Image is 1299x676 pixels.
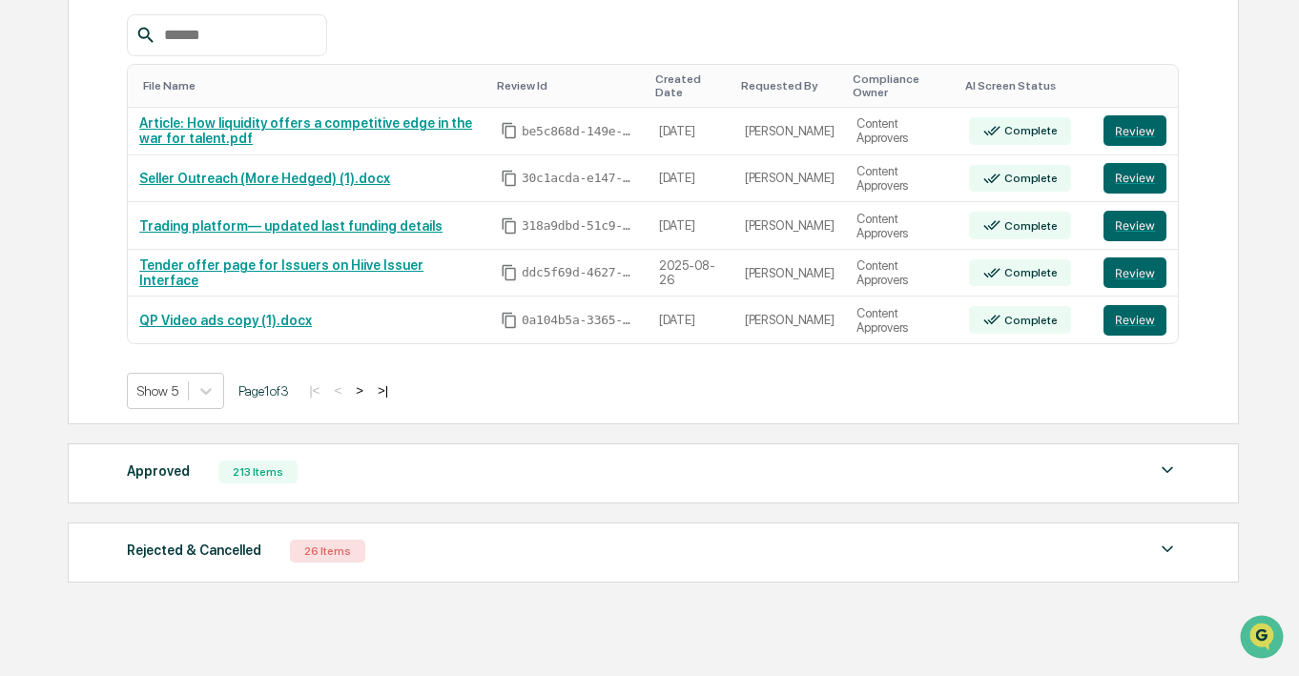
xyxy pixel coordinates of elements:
[324,152,347,174] button: Start new chat
[522,124,636,139] span: be5c868d-149e-41fc-8b65-a09ade436db6
[1156,459,1179,481] img: caret
[501,312,518,329] span: Copy Id
[139,313,312,328] a: QP Video ads copy (1).docx
[19,40,347,71] p: How can we help?
[127,538,261,563] div: Rejected & Cancelled
[303,382,325,399] button: |<
[65,165,241,180] div: We're available if you need us!
[328,382,347,399] button: <
[1103,257,1166,288] button: Review
[845,250,957,297] td: Content Approvers
[741,79,838,92] div: Toggle SortBy
[1103,115,1166,146] button: Review
[522,171,636,186] span: 30c1acda-e147-43ff-aa23-f3c7b4154677
[648,108,733,155] td: [DATE]
[1000,172,1057,185] div: Complete
[501,170,518,187] span: Copy Id
[845,297,957,343] td: Content Approvers
[131,233,244,267] a: 🗄️Attestations
[11,269,128,303] a: 🔎Data Lookup
[1103,305,1166,336] button: Review
[733,155,846,203] td: [PERSON_NAME]
[65,146,313,165] div: Start new chat
[648,250,733,297] td: 2025-08-26
[11,233,131,267] a: 🖐️Preclearance
[38,277,120,296] span: Data Lookup
[853,72,949,99] div: Toggle SortBy
[655,72,726,99] div: Toggle SortBy
[845,202,957,250] td: Content Approvers
[1000,124,1057,137] div: Complete
[845,155,957,203] td: Content Approvers
[143,79,482,92] div: Toggle SortBy
[1000,314,1057,327] div: Complete
[127,459,190,483] div: Approved
[733,250,846,297] td: [PERSON_NAME]
[733,202,846,250] td: [PERSON_NAME]
[1103,211,1166,241] button: Review
[139,171,390,186] a: Seller Outreach (More Hedged) (1).docx
[522,313,636,328] span: 0a104b5a-3365-4e16-98ad-43a4f330f6db
[733,297,846,343] td: [PERSON_NAME]
[138,242,154,257] div: 🗄️
[501,264,518,281] span: Copy Id
[1107,79,1170,92] div: Toggle SortBy
[19,278,34,294] div: 🔎
[38,240,123,259] span: Preclearance
[522,218,636,234] span: 318a9dbd-51c9-473e-9dd0-57efbaa2a655
[648,297,733,343] td: [DATE]
[134,322,231,338] a: Powered byPylon
[648,202,733,250] td: [DATE]
[218,461,298,483] div: 213 Items
[733,108,846,155] td: [PERSON_NAME]
[1156,538,1179,561] img: caret
[19,146,53,180] img: 1746055101610-c473b297-6a78-478c-a979-82029cc54cd1
[501,122,518,139] span: Copy Id
[157,240,237,259] span: Attestations
[501,217,518,235] span: Copy Id
[1000,219,1057,233] div: Complete
[648,155,733,203] td: [DATE]
[238,383,289,399] span: Page 1 of 3
[19,242,34,257] div: 🖐️
[522,265,636,280] span: ddc5f69d-4627-4722-aeaa-ccc955e7ddc8
[350,382,369,399] button: >
[1000,266,1057,279] div: Complete
[497,79,640,92] div: Toggle SortBy
[965,79,1084,92] div: Toggle SortBy
[139,257,423,288] a: Tender offer page for Issuers on Hiive Issuer Interface
[372,382,394,399] button: >|
[290,540,365,563] div: 26 Items
[1103,163,1166,194] button: Review
[1238,613,1289,665] iframe: Open customer support
[190,323,231,338] span: Pylon
[845,108,957,155] td: Content Approvers
[139,115,472,146] a: Article: How liquidity offers a competitive edge in the war for talent.pdf
[139,218,443,234] a: Trading platform— updated last funding details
